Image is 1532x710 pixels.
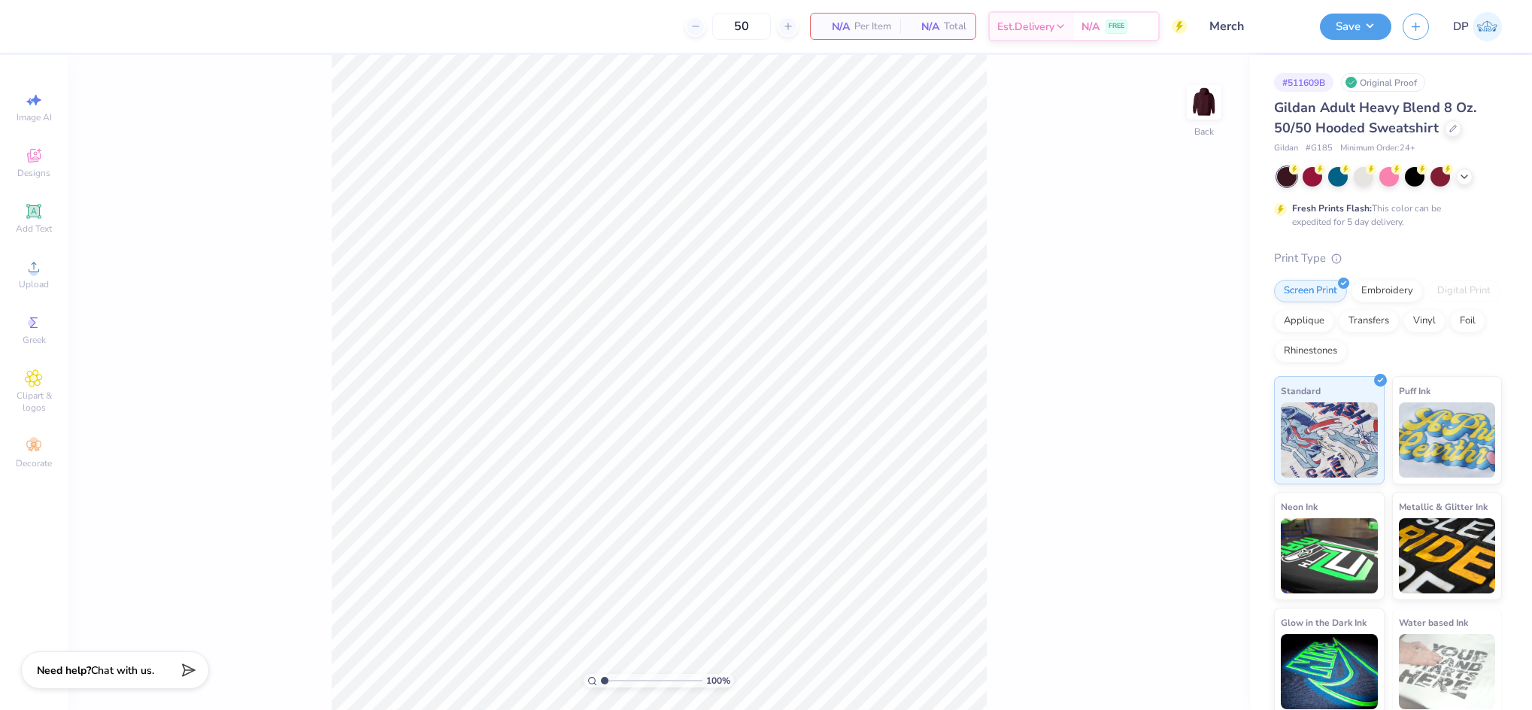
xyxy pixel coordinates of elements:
span: Add Text [16,223,52,235]
span: FREE [1109,21,1124,32]
span: Puff Ink [1399,383,1430,399]
img: Back [1189,87,1219,117]
div: Print Type [1274,250,1502,267]
span: N/A [1082,19,1100,35]
strong: Fresh Prints Flash: [1292,202,1372,214]
span: Standard [1281,383,1321,399]
div: Rhinestones [1274,340,1347,363]
span: Greek [23,334,46,346]
span: Image AI [17,111,52,123]
div: Digital Print [1427,280,1500,302]
a: DP [1453,12,1502,41]
span: Est. Delivery [997,19,1054,35]
span: # G185 [1306,142,1333,155]
button: Save [1320,14,1391,40]
span: Gildan Adult Heavy Blend 8 Oz. 50/50 Hooded Sweatshirt [1274,99,1476,137]
span: Upload [19,278,49,290]
span: Decorate [16,457,52,469]
div: Embroidery [1351,280,1423,302]
span: 100 % [706,674,730,687]
span: Per Item [854,19,891,35]
strong: Need help? [37,663,91,678]
div: Transfers [1339,310,1399,332]
span: Minimum Order: 24 + [1340,142,1415,155]
img: Neon Ink [1281,518,1378,593]
div: Foil [1450,310,1485,332]
img: Standard [1281,402,1378,478]
img: Glow in the Dark Ink [1281,634,1378,709]
span: Chat with us. [91,663,154,678]
span: Gildan [1274,142,1298,155]
span: N/A [909,19,939,35]
div: Original Proof [1341,73,1425,92]
span: Clipart & logos [8,390,60,414]
div: Vinyl [1403,310,1446,332]
span: N/A [820,19,850,35]
img: Water based Ink [1399,634,1496,709]
span: Neon Ink [1281,499,1318,514]
img: Puff Ink [1399,402,1496,478]
span: Designs [17,167,50,179]
div: Applique [1274,310,1334,332]
span: Total [944,19,966,35]
img: Metallic & Glitter Ink [1399,518,1496,593]
span: Water based Ink [1399,614,1468,630]
input: – – [712,13,771,40]
img: Darlene Padilla [1473,12,1502,41]
div: This color can be expedited for 5 day delivery. [1292,202,1477,229]
input: Untitled Design [1198,11,1309,41]
div: Screen Print [1274,280,1347,302]
span: Glow in the Dark Ink [1281,614,1367,630]
div: # 511609B [1274,73,1333,92]
div: Back [1194,125,1214,138]
span: DP [1453,18,1469,35]
span: Metallic & Glitter Ink [1399,499,1488,514]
